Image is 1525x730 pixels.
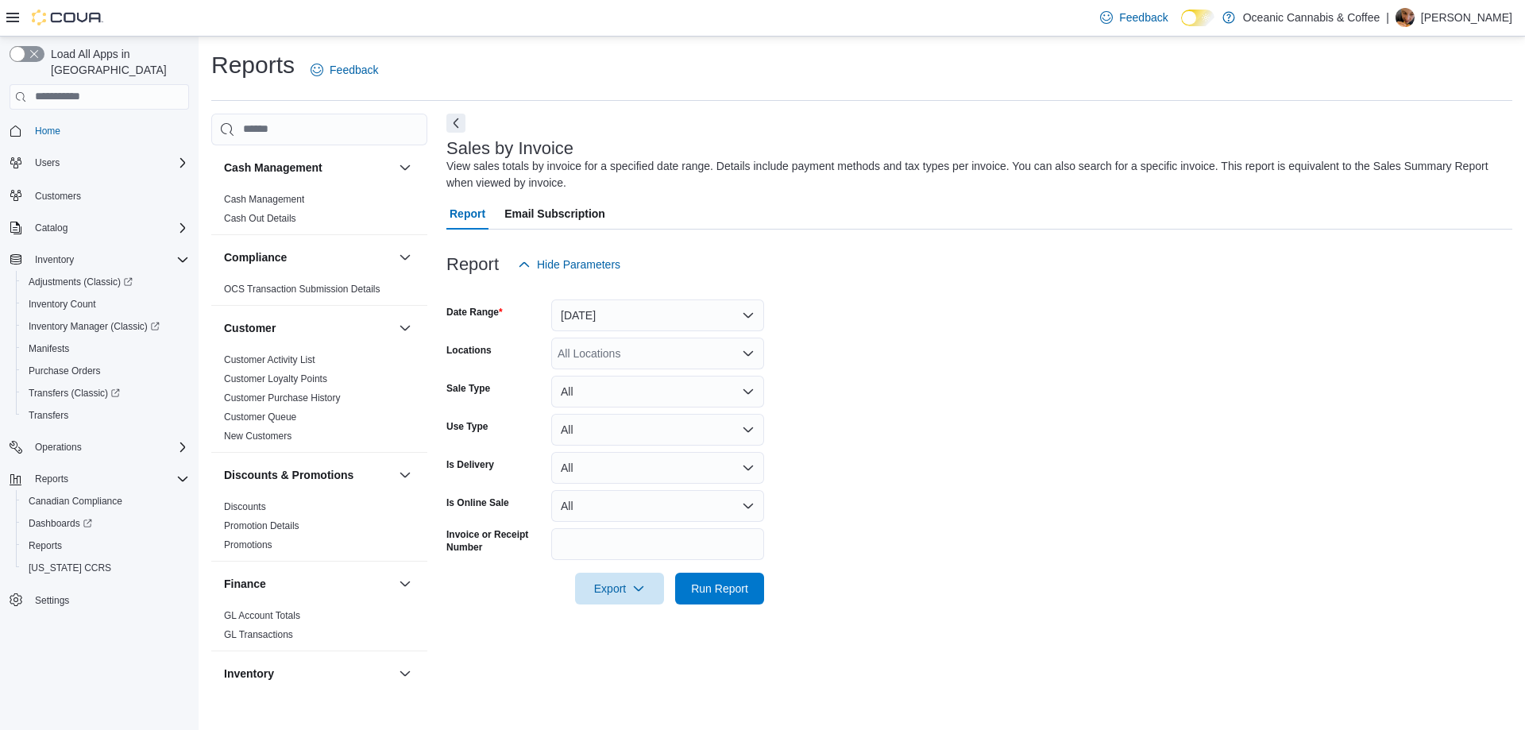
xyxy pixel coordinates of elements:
a: Cash Out Details [224,213,296,224]
label: Date Range [446,306,503,319]
span: Customer Activity List [224,353,315,366]
h3: Finance [224,576,266,592]
a: Cash Management [224,194,304,205]
span: Customer Queue [224,411,296,423]
span: Washington CCRS [22,558,189,577]
span: Customer Purchase History [224,392,341,404]
button: Users [3,152,195,174]
span: Dashboards [22,514,189,533]
a: Canadian Compliance [22,492,129,511]
a: GL Transactions [224,629,293,640]
h3: Customer [224,320,276,336]
a: Dashboards [22,514,98,533]
span: Feedback [330,62,378,78]
a: Customer Activity List [224,354,315,365]
span: Dark Mode [1181,26,1182,27]
button: Operations [29,438,88,457]
span: Operations [29,438,189,457]
a: OCS Transaction Submission Details [224,284,380,295]
span: Inventory [29,250,189,269]
button: Compliance [396,248,415,267]
span: Discounts [224,500,266,513]
button: Next [446,114,465,133]
a: Inventory Manager (Classic) [22,317,166,336]
a: Feedback [1094,2,1174,33]
button: Reports [3,468,195,490]
button: [US_STATE] CCRS [16,557,195,579]
span: Dashboards [29,517,92,530]
span: Inventory Manager (Classic) [22,317,189,336]
span: Canadian Compliance [29,495,122,508]
a: New Customers [224,431,291,442]
span: Manifests [22,339,189,358]
a: Inventory Manager (Classic) [16,315,195,338]
button: Settings [3,589,195,612]
button: Customer [396,319,415,338]
button: Run Report [675,573,764,604]
a: [US_STATE] CCRS [22,558,118,577]
p: Oceanic Cannabis & Coffee [1243,8,1380,27]
a: Transfers (Classic) [16,382,195,404]
span: Home [35,125,60,137]
span: Catalog [29,218,189,238]
span: Transfers (Classic) [29,387,120,400]
button: Inventory [29,250,80,269]
span: Customers [35,190,81,203]
div: Discounts & Promotions [211,497,427,561]
button: All [551,414,764,446]
span: Home [29,121,189,141]
span: Promotions [224,539,272,551]
a: Reports [22,536,68,555]
span: Hide Parameters [537,257,620,272]
button: Users [29,153,66,172]
label: Invoice or Receipt Number [446,528,545,554]
span: Users [35,156,60,169]
button: All [551,490,764,522]
div: Cash Management [211,190,427,234]
a: Discounts [224,501,266,512]
button: Customers [3,183,195,207]
p: [PERSON_NAME] [1421,8,1512,27]
a: Customer Queue [224,411,296,423]
h3: Cash Management [224,160,322,176]
h3: Compliance [224,249,287,265]
label: Locations [446,344,492,357]
input: Dark Mode [1181,10,1214,26]
a: GL Account Totals [224,610,300,621]
span: OCS Transaction Submission Details [224,283,380,295]
button: Finance [224,576,392,592]
button: Catalog [3,217,195,239]
button: Export [575,573,664,604]
button: Reports [16,535,195,557]
button: Operations [3,436,195,458]
span: GL Account Totals [224,609,300,622]
a: Purchase Orders [22,361,107,380]
span: Purchase Orders [22,361,189,380]
button: Catalog [29,218,74,238]
span: Inventory Count [29,298,96,311]
a: Customer Loyalty Points [224,373,327,384]
span: Reports [29,539,62,552]
a: Customer Purchase History [224,392,341,404]
span: Reports [22,536,189,555]
button: Purchase Orders [16,360,195,382]
span: Cash Management [224,193,304,206]
a: Home [29,122,67,141]
a: Settings [29,591,75,610]
span: Adjustments (Classic) [29,276,133,288]
button: Customer [224,320,392,336]
span: Cash Out Details [224,212,296,225]
span: GL Transactions [224,628,293,641]
span: Settings [35,594,69,607]
a: Transfers (Classic) [22,384,126,403]
span: Export [585,573,654,604]
button: Finance [396,574,415,593]
a: Dashboards [16,512,195,535]
button: Manifests [16,338,195,360]
span: Promotion Details [224,519,299,532]
h3: Inventory [224,666,274,682]
span: Catalog [35,222,68,234]
span: Canadian Compliance [22,492,189,511]
span: Inventory [35,253,74,266]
